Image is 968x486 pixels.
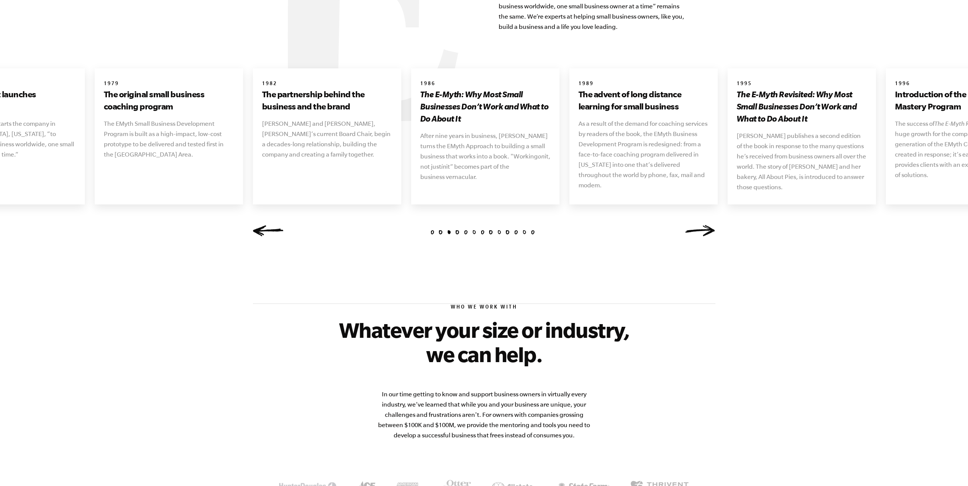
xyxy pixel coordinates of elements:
[420,81,550,88] h6: 1986
[420,89,549,123] i: The E-Myth: Why Most Small Businesses Don’t Work and What to Do About It
[253,225,283,236] a: Previous
[737,81,867,88] h6: 1995
[737,131,867,192] p: [PERSON_NAME] publishes a second edition of the book in response to the many questions he’s recei...
[104,119,234,160] p: The EMyth Small Business Development Program is built as a high-impact, low-cost prototype to be ...
[930,450,968,486] iframe: Chat Widget
[253,304,715,312] h6: Who We Work With
[579,81,709,88] h6: 1989
[262,81,392,88] h6: 1982
[579,119,709,190] p: As a result of the demand for coaching services by readers of the book, the EMyth Business Develo...
[262,119,392,160] p: [PERSON_NAME] and [PERSON_NAME], [PERSON_NAME]’s current Board Chair, begin a decades-long relati...
[685,225,715,236] a: Next
[737,89,857,123] i: The E-Myth Revisited: Why Most Small Businesses Don’t Work and What to Do About It
[262,88,392,112] h3: The partnership behind the business and the brand
[538,153,545,160] i: on
[420,131,550,182] p: After nine years in business, [PERSON_NAME] turns the EMyth Approach to building a small business...
[104,81,234,88] h6: 1979
[104,88,234,112] h3: The original small business coaching program
[441,163,446,170] i: in
[579,88,709,112] h3: The advent of long distance learning for small business
[322,318,646,366] h2: Whatever your size or industry, we can help.
[374,389,594,440] p: In our time getting to know and support business owners in virtually every industry, we’ve learne...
